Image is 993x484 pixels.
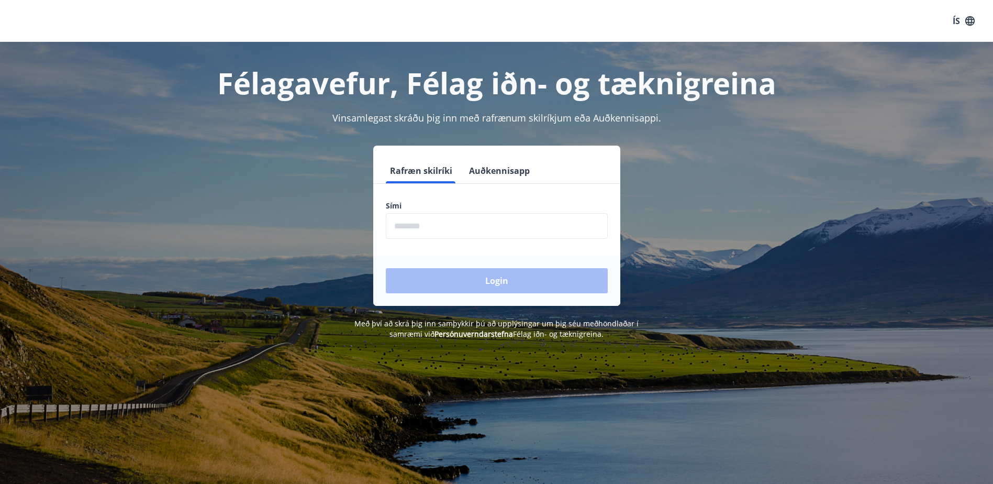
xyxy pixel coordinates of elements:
span: Með því að skrá þig inn samþykkir þú að upplýsingar um þig séu meðhöndlaðar í samræmi við Félag i... [354,318,639,339]
label: Sími [386,201,608,211]
h1: Félagavefur, Félag iðn- og tæknigreina [132,63,861,103]
button: ÍS [947,12,980,30]
button: Rafræn skilríki [386,158,456,183]
span: Vinsamlegast skráðu þig inn með rafrænum skilríkjum eða Auðkennisappi. [332,112,661,124]
a: Persónuverndarstefna [434,329,513,339]
button: Auðkennisapp [465,158,534,183]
